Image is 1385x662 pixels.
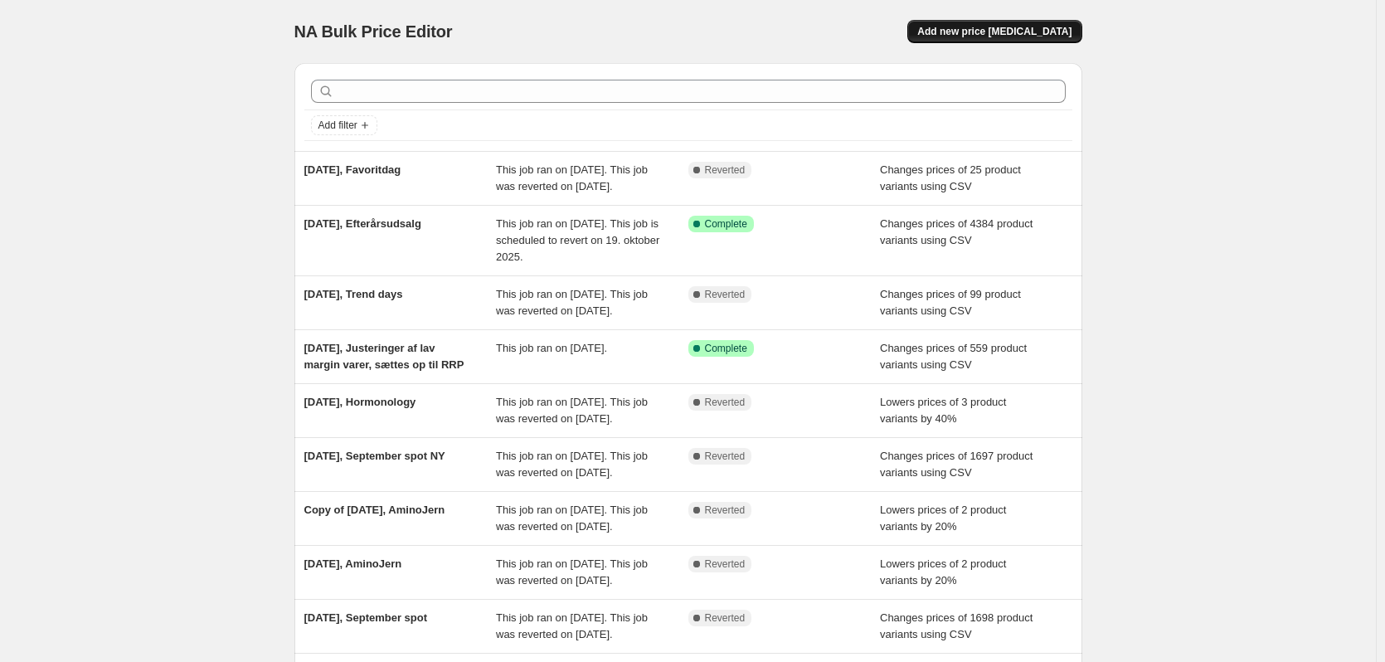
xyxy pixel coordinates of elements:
[496,504,648,533] span: This job ran on [DATE]. This job was reverted on [DATE].
[496,288,648,317] span: This job ran on [DATE]. This job was reverted on [DATE].
[311,115,377,135] button: Add filter
[304,217,421,230] span: [DATE], Efterårsudsalg
[917,25,1072,38] span: Add new price [MEDICAL_DATA]
[304,557,402,570] span: [DATE], AminoJern
[907,20,1081,43] button: Add new price [MEDICAL_DATA]
[880,611,1033,640] span: Changes prices of 1698 product variants using CSV
[304,342,464,371] span: [DATE], Justeringer af lav margin varer, sættes op til RRP
[880,163,1021,192] span: Changes prices of 25 product variants using CSV
[304,396,416,408] span: [DATE], Hormonology
[496,163,648,192] span: This job ran on [DATE]. This job was reverted on [DATE].
[705,288,746,301] span: Reverted
[496,611,648,640] span: This job ran on [DATE]. This job was reverted on [DATE].
[304,504,445,516] span: Copy of [DATE], AminoJern
[294,22,453,41] span: NA Bulk Price Editor
[304,288,403,300] span: [DATE], Trend days
[304,611,428,624] span: [DATE], September spot
[705,557,746,571] span: Reverted
[705,611,746,625] span: Reverted
[318,119,357,132] span: Add filter
[304,163,401,176] span: [DATE], Favoritdag
[880,288,1021,317] span: Changes prices of 99 product variants using CSV
[496,342,607,354] span: This job ran on [DATE].
[880,396,1006,425] span: Lowers prices of 3 product variants by 40%
[880,217,1033,246] span: Changes prices of 4384 product variants using CSV
[496,217,659,263] span: This job ran on [DATE]. This job is scheduled to revert on 19. oktober 2025.
[880,450,1033,479] span: Changes prices of 1697 product variants using CSV
[705,217,747,231] span: Complete
[496,557,648,587] span: This job ran on [DATE]. This job was reverted on [DATE].
[880,504,1006,533] span: Lowers prices of 2 product variants by 20%
[880,342,1027,371] span: Changes prices of 559 product variants using CSV
[496,450,648,479] span: This job ran on [DATE]. This job was reverted on [DATE].
[705,396,746,409] span: Reverted
[880,557,1006,587] span: Lowers prices of 2 product variants by 20%
[304,450,445,462] span: [DATE], September spot NY
[705,342,747,355] span: Complete
[705,450,746,463] span: Reverted
[705,163,746,177] span: Reverted
[496,396,648,425] span: This job ran on [DATE]. This job was reverted on [DATE].
[705,504,746,517] span: Reverted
